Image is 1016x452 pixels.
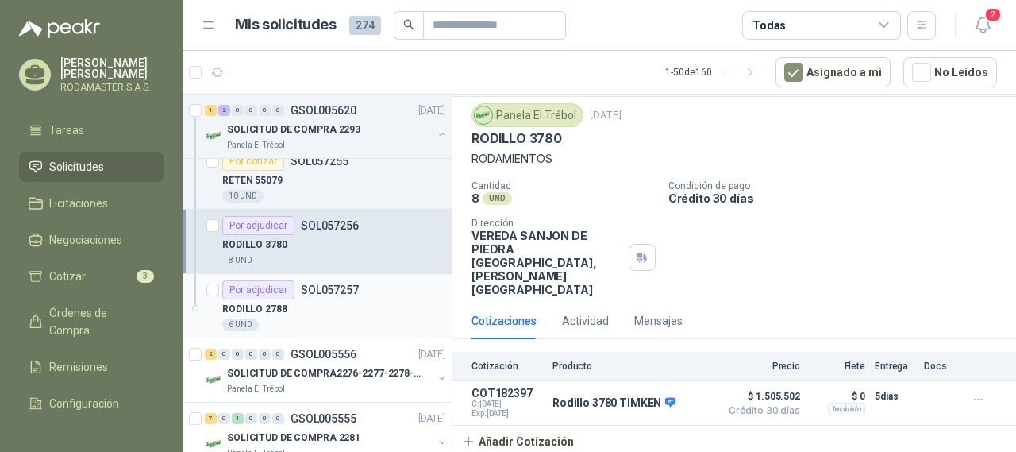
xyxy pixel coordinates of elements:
div: Por cotizar [222,152,284,171]
span: Remisiones [49,358,108,376]
div: 6 UND [222,319,259,331]
p: Precio [721,361,800,372]
div: Mensajes [634,312,683,330]
div: 0 [272,349,284,360]
span: C: [DATE] [471,400,543,409]
p: GSOL005555 [291,413,356,424]
span: Licitaciones [49,195,108,212]
div: Todas [752,17,786,34]
a: Tareas [19,115,164,145]
img: Logo peakr [19,19,100,38]
a: Remisiones [19,352,164,382]
span: Crédito 30 días [721,406,800,415]
button: Asignado a mi [775,57,891,87]
img: Company Logo [205,126,224,145]
p: SOL057257 [301,284,359,296]
p: Condición de pago [668,180,1010,191]
a: 2 0 0 0 0 0 GSOL005556[DATE] Company LogoSOLICITUD DE COMPRA2276-2277-2278-2284-2285-Panela El Tr... [205,345,448,396]
p: RETEN 55079 [222,173,283,188]
div: UND [483,192,512,205]
span: Solicitudes [49,158,104,176]
span: $ 1.505.502 [721,387,800,406]
p: 8 [471,191,479,205]
p: GSOL005556 [291,349,356,360]
p: RODAMIENTOS [471,150,997,168]
div: 8 UND [222,254,259,267]
div: 10 UND [222,190,264,203]
div: Actividad [562,312,609,330]
div: 0 [218,349,230,360]
div: Por adjudicar [222,216,294,235]
div: 2 [218,105,230,116]
div: 1 - 50 de 160 [665,60,763,85]
p: SOLICITUD DE COMPRA 2281 [227,431,360,446]
p: RODILLO 3780 [222,238,287,253]
p: VEREDA SANJON DE PIEDRA [GEOGRAPHIC_DATA] , [PERSON_NAME][GEOGRAPHIC_DATA] [471,229,622,296]
p: Docs [924,361,956,372]
p: [DATE] [418,347,445,362]
p: COT182397 [471,387,543,400]
div: 7 [205,413,217,424]
a: Configuración [19,388,164,419]
span: Exp: [DATE] [471,409,543,419]
img: Company Logo [475,106,492,124]
span: Órdenes de Compra [49,304,148,339]
p: SOLICITUD DE COMPRA 2293 [227,122,360,137]
button: No Leídos [903,57,997,87]
p: Crédito 30 días [668,191,1010,205]
span: Configuración [49,395,119,412]
div: Cotizaciones [471,312,537,330]
button: 2 [968,11,997,40]
p: SOL057255 [291,156,348,167]
p: Dirección [471,218,622,229]
div: 0 [232,105,244,116]
a: Órdenes de Compra [19,298,164,346]
span: 3 [137,270,154,283]
a: Por adjudicarSOL057256RODILLO 37808 UND [183,210,452,274]
div: 0 [245,105,257,116]
p: 5 días [875,387,914,406]
div: 0 [259,105,271,116]
p: GSOL005620 [291,105,356,116]
span: 274 [349,16,381,35]
p: Cantidad [471,180,656,191]
p: [DATE] [418,103,445,118]
span: Tareas [49,122,84,139]
div: 0 [245,349,257,360]
p: RODAMASTER S.A.S. [60,83,164,92]
span: 2 [984,7,1002,22]
p: [DATE] [590,108,622,123]
div: Incluido [828,403,865,415]
p: RODILLO 2788 [222,302,287,317]
div: Panela El Trébol [471,103,583,127]
a: Por cotizarSOL057255RETEN 5507910 UND [183,145,452,210]
a: Por adjudicarSOL057257RODILLO 27886 UND [183,274,452,338]
span: search [403,19,414,30]
div: Por adjudicar [222,280,294,299]
a: Licitaciones [19,188,164,218]
p: RODILLO 3780 [471,130,562,147]
p: Entrega [875,361,914,372]
p: SOLICITUD DE COMPRA2276-2277-2278-2284-2285- [227,366,425,381]
p: Cotización [471,361,543,372]
p: Panela El Trébol [227,139,285,152]
p: Flete [810,361,865,372]
div: 0 [259,349,271,360]
div: 0 [272,413,284,424]
a: 1 2 0 0 0 0 GSOL005620[DATE] Company LogoSOLICITUD DE COMPRA 2293Panela El Trébol [205,101,448,152]
span: Negociaciones [49,231,122,249]
div: 0 [245,413,257,424]
div: 2 [205,349,217,360]
p: SOL057256 [301,220,359,231]
a: Cotizar3 [19,261,164,292]
div: 0 [272,105,284,116]
a: Solicitudes [19,152,164,182]
div: 1 [232,413,244,424]
p: $ 0 [810,387,865,406]
div: 0 [232,349,244,360]
a: Negociaciones [19,225,164,255]
span: Cotizar [49,268,86,285]
div: 0 [218,413,230,424]
p: [DATE] [418,411,445,427]
img: Company Logo [205,370,224,389]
